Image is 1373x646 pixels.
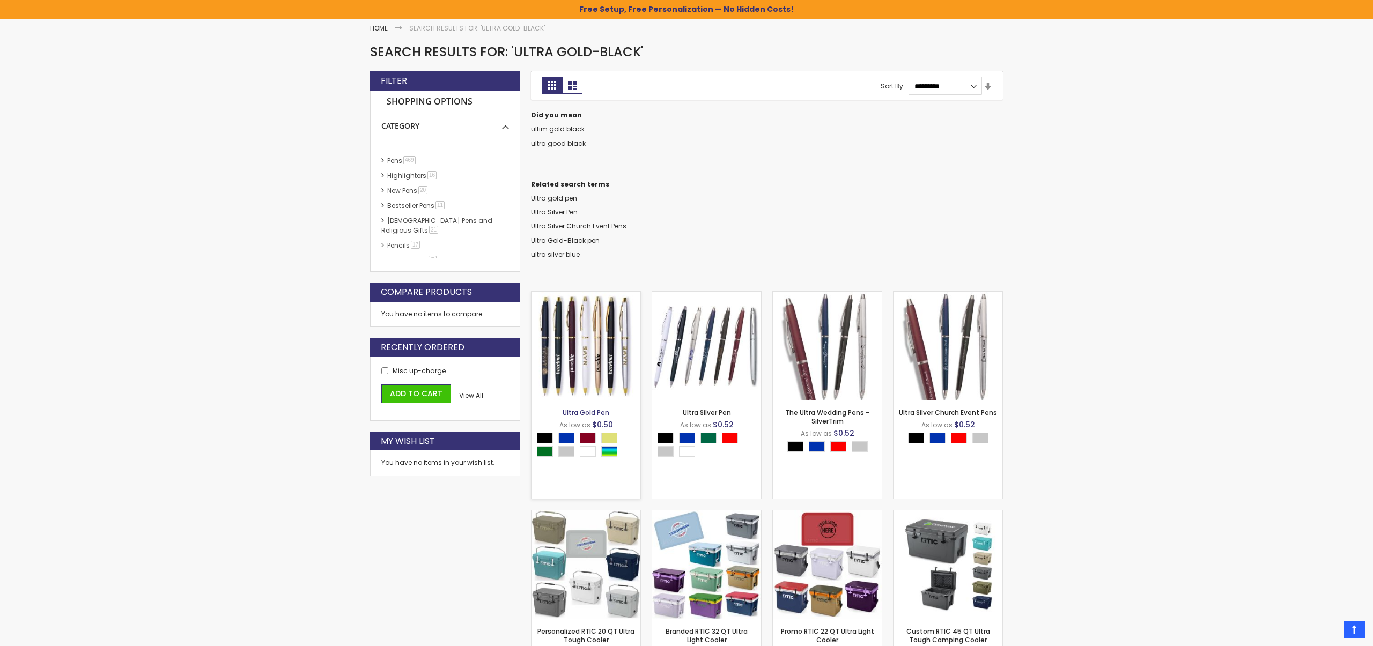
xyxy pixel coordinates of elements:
span: As low as [921,420,953,429]
div: You have no items in your wish list. [381,458,509,467]
span: 7 [429,256,437,264]
span: $0.52 [713,419,734,430]
div: Black [658,433,674,443]
span: View All [459,391,483,400]
a: Ultra Gold Pen [563,408,609,417]
strong: Grid [542,77,562,94]
span: $0.52 [833,428,854,439]
a: Ultra gold pen [531,194,577,203]
a: View All [459,391,483,400]
a: Custom RTIC 45 QT Ultra Tough Camping Cooler [894,510,1002,519]
strong: Search results for: 'Ultra Gold-Black' [409,24,545,33]
div: Dark Green [700,433,717,443]
strong: My Wish List [381,435,435,447]
a: Custom RTIC 45 QT Ultra Tough Camping Cooler [906,627,990,644]
div: Silver [852,441,868,452]
span: 17 [411,241,420,249]
strong: Shopping Options [381,91,509,114]
a: Pencils17 [385,241,424,250]
span: Search results for: 'Ultra Gold-Black' [370,43,644,61]
a: ultra silver blue [531,250,580,259]
span: $0.52 [954,419,975,430]
span: Add to Cart [390,388,442,399]
dt: Related search terms [531,180,1003,189]
div: You have no items to compare. [370,302,520,327]
div: Black [787,441,803,452]
a: Ultra Silver Church Event Pens [531,221,626,231]
button: Add to Cart [381,384,451,403]
div: Select A Color [908,433,994,446]
iframe: Google Customer Reviews [1285,617,1373,646]
div: Red [722,433,738,443]
div: Select A Color [787,441,873,455]
span: 16 [427,171,437,179]
a: hp-featured7 [385,256,440,265]
a: Promo RTIC 22 QT Ultra Light Cooler [781,627,874,644]
img: Personalized RTIC 20 QT Ultra Tough Cooler [532,510,640,619]
a: Branded RTIC 32 QT Ultra Light Cooler [652,510,761,519]
a: ultim gold black [531,124,585,133]
span: 20 [418,186,427,194]
a: Branded RTIC 32 QT Ultra Light Cooler [666,627,748,644]
strong: Filter [381,75,407,87]
div: White [580,446,596,457]
div: Select A Color [537,433,640,459]
a: Promo RTIC 22 QT Ultra Light Cooler [773,510,882,519]
span: 11 [435,201,445,209]
div: Category [381,113,509,131]
a: The Ultra Wedding Pens - SilverTrim [785,408,869,426]
a: New Pens20 [385,186,431,195]
a: Bestseller Pens11 [385,201,448,210]
div: Blue [558,433,574,443]
a: Personalized RTIC 20 QT Ultra Tough Cooler [532,510,640,519]
div: Red [951,433,967,443]
div: Black [537,433,553,443]
div: Blue [929,433,946,443]
div: Gold [601,433,617,443]
img: Promo RTIC 22 QT Ultra Light Cooler [773,510,882,619]
div: Silver [972,433,988,443]
div: Green [537,446,553,457]
a: Home [370,24,388,33]
a: Ultra Gold Pen [532,291,640,300]
a: Ultra Silver Church Event Pens [894,291,1002,300]
span: 469 [403,156,416,164]
a: Misc up-charge [393,366,446,375]
dt: Did you mean [531,111,1003,120]
div: Red [830,441,846,452]
span: As low as [559,420,590,429]
a: Ultra Silver Pen [652,291,761,300]
img: The Ultra Wedding Pens - SilverTrim [773,292,882,400]
div: Select A Color [658,433,761,459]
a: Ultra Silver Pen [683,408,731,417]
span: As low as [680,420,711,429]
div: Assorted [601,446,617,457]
img: Ultra Gold Pen [532,292,640,400]
a: ultra good black [531,139,586,148]
a: Pens469 [385,156,419,165]
img: Custom RTIC 45 QT Ultra Tough Camping Cooler [894,510,1002,619]
a: Ultra Silver Pen [531,207,578,217]
a: Ultra Gold-Black pen [531,236,600,245]
strong: Compare Products [381,286,472,298]
img: Ultra Silver Pen [652,292,761,400]
div: Blue [809,441,825,452]
div: Black [908,433,924,443]
strong: Recently Ordered [381,341,464,353]
a: The Ultra Wedding Pens - SilverTrim [773,291,882,300]
a: Personalized RTIC 20 QT Ultra Tough Cooler [537,627,634,644]
img: Ultra Silver Church Event Pens [894,292,1002,400]
a: Ultra Silver Church Event Pens [899,408,997,417]
div: Burgundy [580,433,596,443]
a: [DEMOGRAPHIC_DATA] Pens and Religious Gifts21 [381,216,492,235]
img: Branded RTIC 32 QT Ultra Light Cooler [652,510,761,619]
div: Blue [679,433,695,443]
a: Highlighters16 [385,171,440,180]
div: Silver [558,446,574,457]
div: White [679,446,695,457]
div: Silver [658,446,674,457]
span: $0.50 [592,419,613,430]
label: Sort By [881,81,903,91]
span: 21 [429,226,438,234]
